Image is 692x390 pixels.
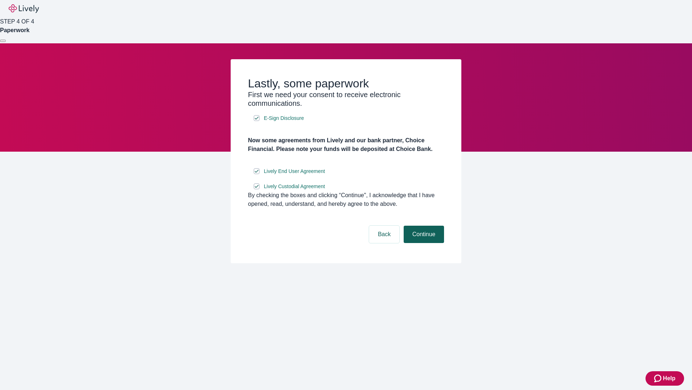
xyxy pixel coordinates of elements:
span: Help [663,374,675,383]
a: e-sign disclosure document [262,182,327,191]
h3: First we need your consent to receive electronic communications. [248,90,444,108]
a: e-sign disclosure document [262,114,305,123]
svg: Zendesk support icon [654,374,663,383]
span: E-Sign Disclosure [264,114,304,122]
button: Continue [404,226,444,243]
button: Back [369,226,399,243]
span: Lively End User Agreement [264,168,325,175]
div: By checking the boxes and clicking “Continue", I acknowledge that I have opened, read, understand... [248,191,444,208]
img: Lively [9,4,39,13]
a: e-sign disclosure document [262,167,327,176]
button: Zendesk support iconHelp [646,371,684,386]
span: Lively Custodial Agreement [264,183,325,190]
h4: Now some agreements from Lively and our bank partner, Choice Financial. Please note your funds wi... [248,136,444,153]
h2: Lastly, some paperwork [248,77,444,90]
